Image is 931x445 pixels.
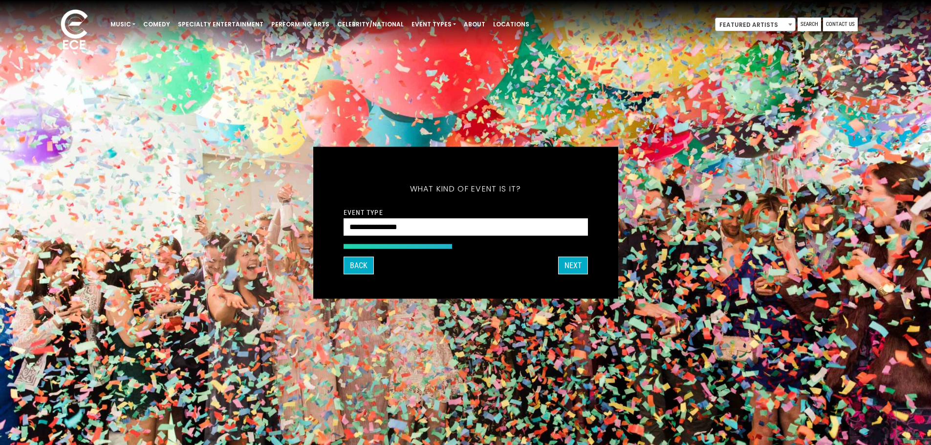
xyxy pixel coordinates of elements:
[50,7,99,54] img: ece_new_logo_whitev2-1.png
[139,16,174,33] a: Comedy
[344,208,383,216] label: Event Type
[489,16,533,33] a: Locations
[333,16,408,33] a: Celebrity/National
[715,18,796,31] span: Featured Artists
[798,18,821,31] a: Search
[344,256,374,274] button: Back
[174,16,267,33] a: Specialty Entertainment
[715,18,795,32] span: Featured Artists
[107,16,139,33] a: Music
[344,171,588,206] h5: What kind of event is it?
[267,16,333,33] a: Performing Arts
[558,256,588,274] button: Next
[460,16,489,33] a: About
[408,16,460,33] a: Event Types
[823,18,858,31] a: Contact Us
